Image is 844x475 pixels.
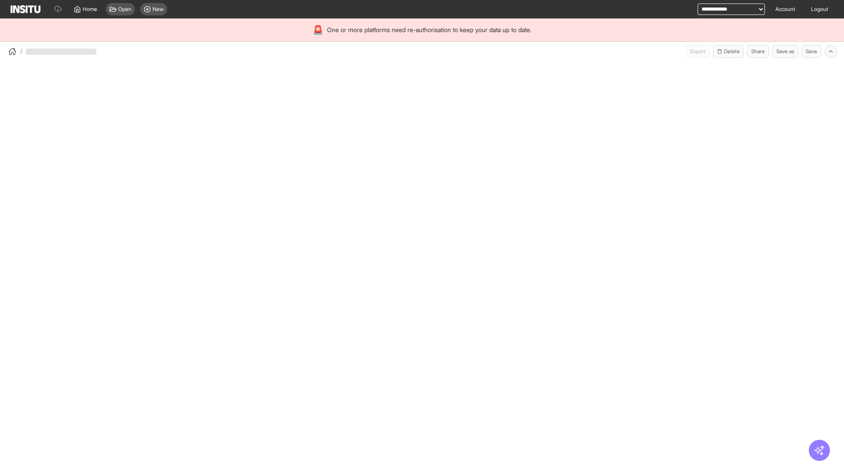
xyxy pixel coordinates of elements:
[313,24,324,36] div: 🚨
[153,6,164,13] span: New
[686,45,709,58] button: Export
[20,47,22,56] span: /
[7,46,22,57] button: /
[327,26,531,34] span: One or more platforms need re-authorisation to keep your data up to date.
[747,45,769,58] button: Share
[713,45,744,58] button: Delete
[802,45,821,58] button: Save
[686,45,709,58] span: Can currently only export from Insights reports.
[11,5,40,13] img: Logo
[118,6,131,13] span: Open
[83,6,97,13] span: Home
[772,45,798,58] button: Save as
